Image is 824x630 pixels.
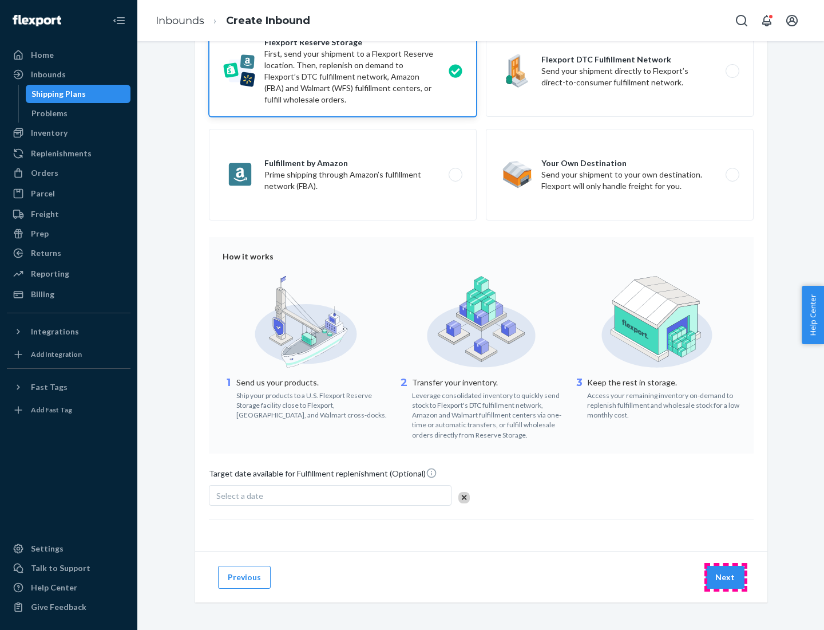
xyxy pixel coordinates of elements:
img: Flexport logo [13,15,61,26]
button: Help Center [802,286,824,344]
button: Open account menu [781,9,803,32]
a: Billing [7,285,130,304]
div: 1 [223,376,234,420]
div: Reporting [31,268,69,279]
div: 3 [573,376,585,420]
div: Integrations [31,326,79,337]
a: Inventory [7,124,130,142]
a: Inbounds [7,65,130,84]
div: Help Center [31,582,77,593]
div: Fast Tags [31,381,68,393]
div: Ship your products to a U.S. Flexport Reserve Storage facility close to Flexport, [GEOGRAPHIC_DAT... [236,388,389,420]
a: Reporting [7,265,130,283]
a: Talk to Support [7,559,130,577]
button: Integrations [7,322,130,341]
div: Inbounds [31,69,66,80]
div: How it works [223,251,740,262]
a: Help Center [7,578,130,597]
div: Leverage consolidated inventory to quickly send stock to Flexport's DTC fulfillment network, Amaz... [412,388,565,440]
button: Close Navigation [108,9,130,32]
a: Create Inbound [226,14,310,27]
a: Problems [26,104,131,123]
span: Select a date [216,491,263,501]
button: Give Feedback [7,598,130,616]
button: Fast Tags [7,378,130,396]
div: Home [31,49,54,61]
a: Inbounds [156,14,204,27]
p: Keep the rest in storage. [587,377,740,388]
a: Shipping Plans [26,85,131,103]
a: Prep [7,225,130,243]
div: Orders [31,167,58,179]
a: Parcel [7,184,130,203]
p: Send us your products. [236,377,389,388]
a: Returns [7,244,130,262]
div: Add Fast Tag [31,405,72,415]
div: Talk to Support [31,562,90,574]
div: Returns [31,247,61,259]
a: Freight [7,205,130,223]
p: Transfer your inventory. [412,377,565,388]
div: Add Integration [31,349,82,359]
div: Settings [31,543,64,554]
a: Home [7,46,130,64]
div: Prep [31,228,49,239]
div: Freight [31,208,59,220]
div: Access your remaining inventory on-demand to replenish fulfillment and wholesale stock for a low ... [587,388,740,420]
a: Orders [7,164,130,182]
div: Inventory [31,127,68,139]
button: Open notifications [755,9,778,32]
div: Replenishments [31,148,92,159]
a: Replenishments [7,144,130,163]
div: Shipping Plans [31,88,86,100]
div: Give Feedback [31,601,86,613]
button: Next [706,566,744,589]
a: Settings [7,540,130,558]
a: Add Integration [7,345,130,364]
button: Previous [218,566,271,589]
span: Target date available for Fulfillment replenishment (Optional) [209,467,437,484]
div: 2 [398,376,410,440]
button: Open Search Box [730,9,753,32]
div: Problems [31,108,68,119]
a: Add Fast Tag [7,401,130,419]
div: Billing [31,289,54,300]
div: Parcel [31,188,55,199]
ol: breadcrumbs [146,4,319,38]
